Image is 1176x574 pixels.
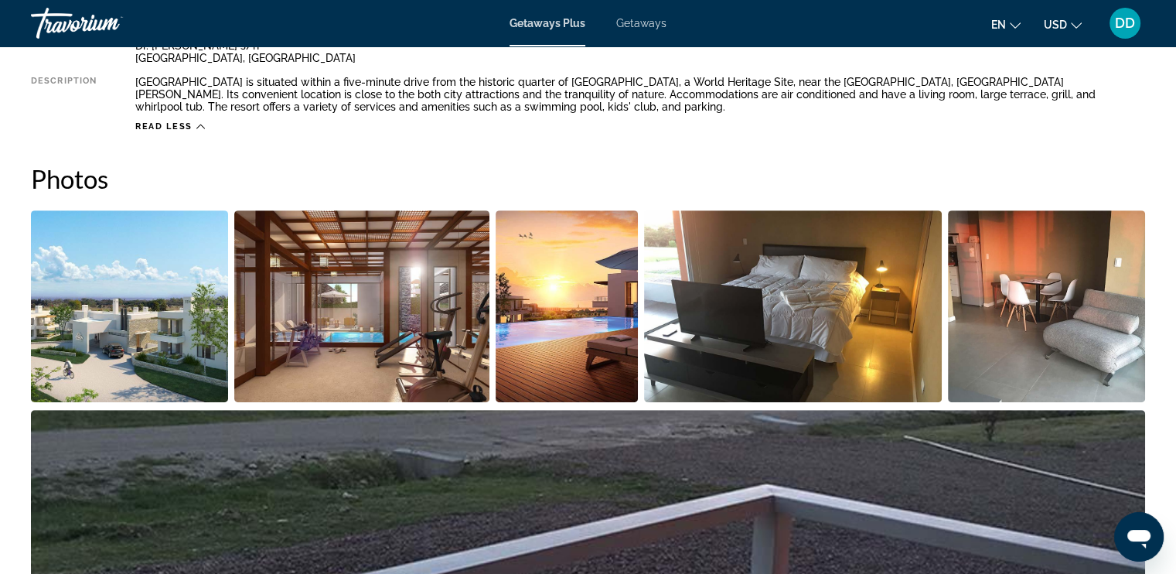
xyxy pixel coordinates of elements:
[991,13,1021,36] button: Change language
[135,121,205,132] button: Read less
[496,210,639,403] button: Open full-screen image slider
[31,163,1145,194] h2: Photos
[1044,13,1082,36] button: Change currency
[616,17,666,29] a: Getaways
[135,39,1145,64] div: Dr. [PERSON_NAME] s/n [GEOGRAPHIC_DATA], [GEOGRAPHIC_DATA]
[31,39,97,64] div: Address
[1115,15,1135,31] span: DD
[948,210,1145,403] button: Open full-screen image slider
[135,76,1145,113] div: [GEOGRAPHIC_DATA] is situated within a five-minute drive from the historic quarter of [GEOGRAPHIC...
[234,210,489,403] button: Open full-screen image slider
[31,210,228,403] button: Open full-screen image slider
[644,210,942,403] button: Open full-screen image slider
[1105,7,1145,39] button: User Menu
[510,17,585,29] a: Getaways Plus
[991,19,1006,31] span: en
[1114,512,1164,562] iframe: Knop om het berichtenvenster te openen
[135,121,193,132] span: Read less
[1044,19,1067,31] span: USD
[31,76,97,113] div: Description
[31,3,186,43] a: Travorium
